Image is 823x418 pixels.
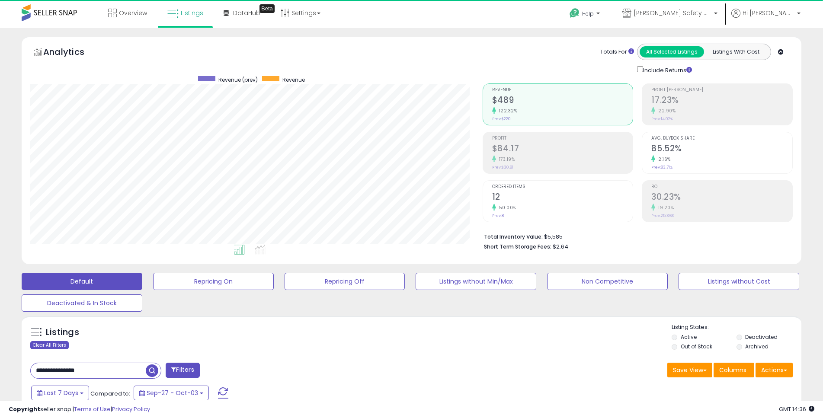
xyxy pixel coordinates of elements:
[651,192,792,204] h2: 30.23%
[745,333,778,341] label: Deactivated
[743,9,794,17] span: Hi [PERSON_NAME]
[496,156,515,163] small: 173.19%
[22,294,142,312] button: Deactivated & In Stock
[634,9,711,17] span: [PERSON_NAME] Safety & Supply
[563,1,608,28] a: Help
[74,405,111,413] a: Terms of Use
[43,46,101,60] h5: Analytics
[651,95,792,107] h2: 17.23%
[496,108,518,114] small: 122.32%
[651,136,792,141] span: Avg. Buybox Share
[181,9,203,17] span: Listings
[9,405,40,413] strong: Copyright
[492,144,633,155] h2: $84.17
[756,363,793,377] button: Actions
[153,273,274,290] button: Repricing On
[134,386,209,400] button: Sep-27 - Oct-03
[547,273,668,290] button: Non Competitive
[492,88,633,93] span: Revenue
[484,243,551,250] b: Short Term Storage Fees:
[46,326,79,338] h5: Listings
[218,76,258,83] span: Revenue (prev)
[631,64,702,75] div: Include Returns
[484,231,786,241] li: $5,585
[496,204,516,211] small: 50.00%
[119,9,147,17] span: Overview
[553,243,568,251] span: $2.64
[651,88,792,93] span: Profit [PERSON_NAME]
[492,192,633,204] h2: 12
[22,273,142,290] button: Default
[90,389,130,398] span: Compared to:
[31,386,89,400] button: Last 7 Days
[233,9,260,17] span: DataHub
[259,4,275,13] div: Tooltip anchor
[714,363,754,377] button: Columns
[416,273,536,290] button: Listings without Min/Max
[655,108,676,114] small: 22.90%
[147,389,198,397] span: Sep-27 - Oct-03
[282,76,305,83] span: Revenue
[651,185,792,189] span: ROI
[492,185,633,189] span: Ordered Items
[492,165,513,170] small: Prev: $30.81
[166,363,199,378] button: Filters
[779,405,814,413] span: 2025-10-11 14:36 GMT
[112,405,150,413] a: Privacy Policy
[651,144,792,155] h2: 85.52%
[704,46,768,57] button: Listings With Cost
[492,116,511,121] small: Prev: $220
[582,10,594,17] span: Help
[484,233,543,240] b: Total Inventory Value:
[745,343,769,350] label: Archived
[655,156,671,163] small: 2.16%
[44,389,78,397] span: Last 7 Days
[681,333,697,341] label: Active
[651,213,674,218] small: Prev: 25.36%
[492,95,633,107] h2: $489
[651,116,673,121] small: Prev: 14.02%
[30,341,69,349] div: Clear All Filters
[679,273,799,290] button: Listings without Cost
[600,48,634,56] div: Totals For
[492,136,633,141] span: Profit
[655,204,674,211] small: 19.20%
[719,366,746,374] span: Columns
[731,9,801,28] a: Hi [PERSON_NAME]
[9,405,150,414] div: seller snap | |
[492,213,504,218] small: Prev: 8
[681,343,712,350] label: Out of Stock
[569,8,580,19] i: Get Help
[667,363,712,377] button: Save View
[651,165,672,170] small: Prev: 83.71%
[285,273,405,290] button: Repricing Off
[640,46,704,57] button: All Selected Listings
[672,323,801,332] p: Listing States:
